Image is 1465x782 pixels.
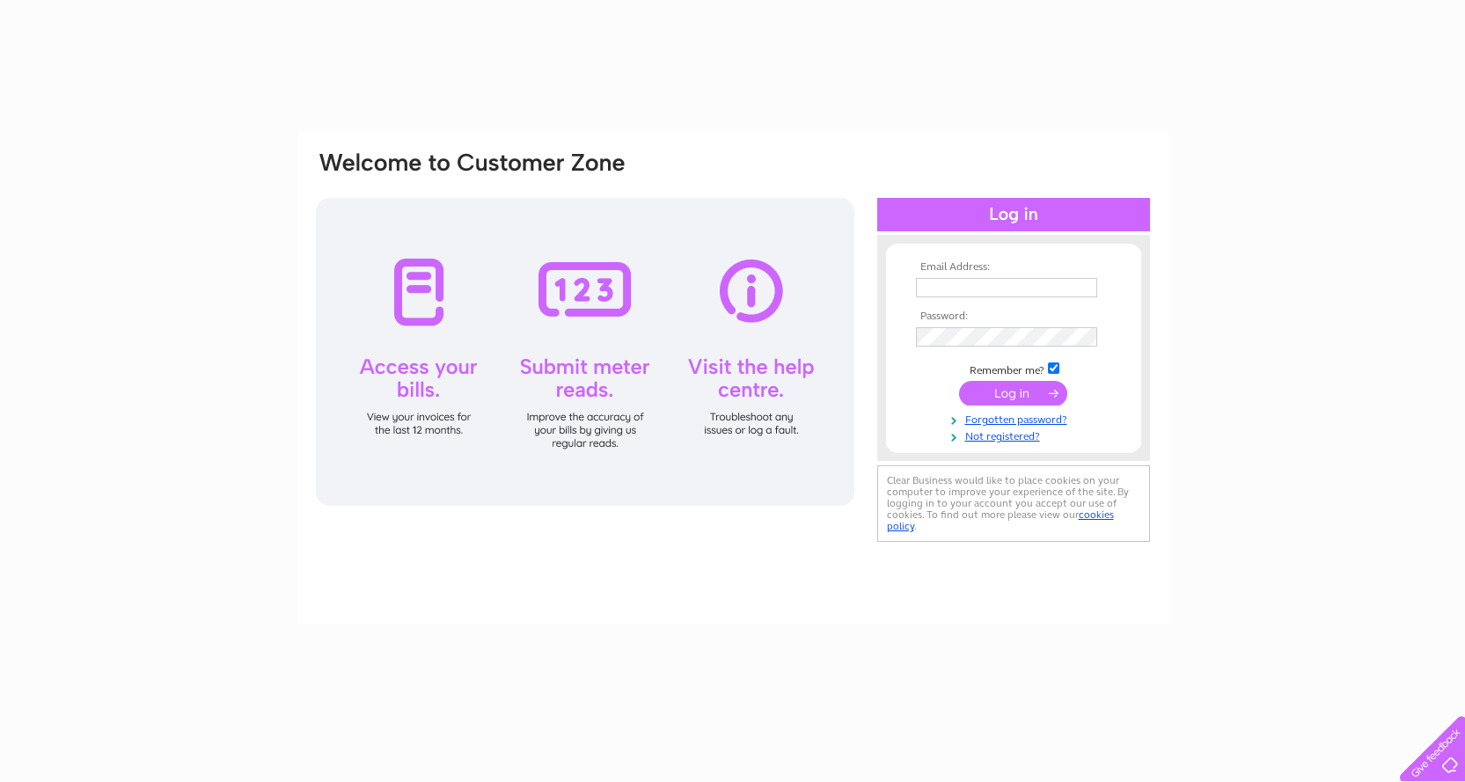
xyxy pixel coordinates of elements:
th: Password: [912,311,1116,323]
a: cookies policy [887,508,1114,532]
input: Submit [959,381,1067,406]
div: Clear Business would like to place cookies on your computer to improve your experience of the sit... [877,465,1150,542]
td: Remember me? [912,360,1116,377]
a: Forgotten password? [916,410,1116,427]
th: Email Address: [912,261,1116,274]
a: Not registered? [916,427,1116,443]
